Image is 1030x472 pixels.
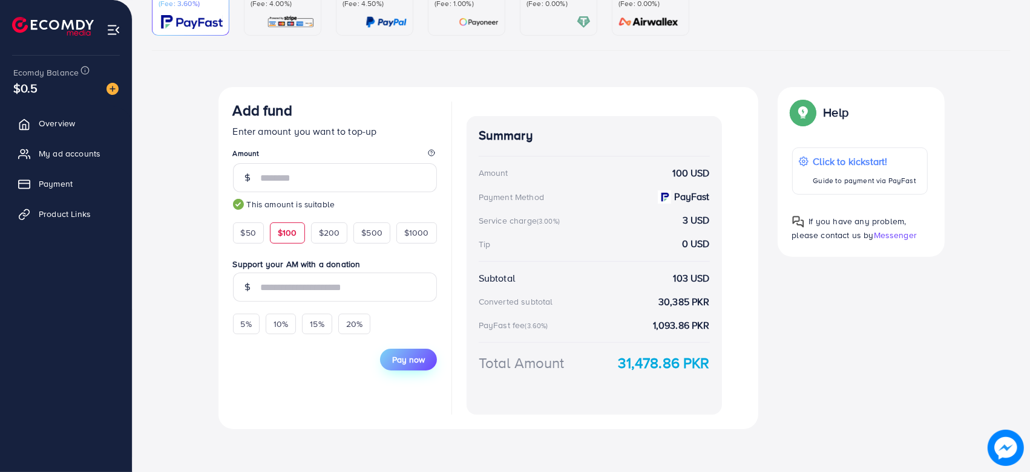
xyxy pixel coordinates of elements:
a: Product Links [9,202,123,226]
span: $1000 [404,227,429,239]
a: My ad accounts [9,141,123,166]
p: Guide to payment via PayFast [813,173,916,188]
span: Ecomdy Balance [13,66,79,79]
legend: Amount [233,148,437,163]
img: payment [658,190,671,204]
p: Enter amount you want to top-up [233,124,437,138]
span: My ad accounts [39,147,100,160]
strong: 1,093.86 PKR [653,318,710,332]
div: PayFast fee [479,319,552,331]
span: If you have any problem, please contact us by [792,215,907,241]
span: $200 [319,227,340,239]
a: Payment [9,172,123,196]
h4: Summary [479,128,710,143]
span: 20% [346,318,362,330]
img: card [366,15,407,29]
small: This amount is suitable [233,198,437,210]
img: logo [12,17,94,36]
div: Amount [479,167,508,179]
img: card [459,15,499,29]
img: Popup guide [792,102,814,123]
div: Payment Method [479,191,544,203]
img: card [267,15,315,29]
img: card [615,15,683,29]
span: 10% [274,318,288,330]
img: card [161,15,223,29]
strong: 30,385 PKR [658,295,710,309]
img: image [107,83,119,95]
img: image [991,433,1020,462]
span: Payment [39,178,73,190]
img: Popup guide [792,216,804,228]
img: guide [233,199,244,210]
span: 15% [310,318,324,330]
strong: 100 USD [673,166,710,180]
span: Messenger [874,229,917,241]
button: Pay now [380,349,437,370]
span: $500 [361,227,382,239]
a: Overview [9,111,123,135]
div: Service charge [479,215,563,227]
span: 5% [241,318,252,330]
label: Support your AM with a donation [233,258,437,270]
img: menu [107,23,120,37]
h3: Add fund [233,102,292,119]
span: Product Links [39,208,91,220]
small: (3.60%) [525,321,548,331]
span: Overview [39,117,75,129]
span: $50 [241,227,256,239]
span: $0.5 [13,79,38,97]
p: Click to kickstart! [813,154,916,169]
small: (3.00%) [537,216,560,226]
div: Converted subtotal [479,296,553,308]
div: Total Amount [479,352,565,373]
strong: PayFast [675,190,710,204]
strong: 31,478.86 PKR [618,352,710,373]
div: Tip [479,238,490,250]
strong: 0 USD [682,237,710,251]
img: card [577,15,591,29]
strong: 103 USD [674,271,710,285]
div: Subtotal [479,271,515,285]
span: Pay now [392,354,425,366]
p: Help [824,105,849,120]
span: $100 [278,227,297,239]
strong: 3 USD [683,213,710,227]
